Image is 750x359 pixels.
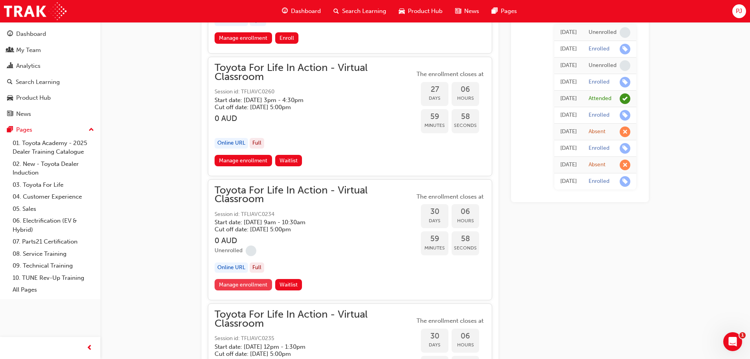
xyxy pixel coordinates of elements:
[560,45,577,54] div: Thu Aug 21 2025 13:08:06 GMT+1000 (Australian Eastern Standard Time)
[3,123,97,137] button: Pages
[415,316,485,326] span: The enrollment closes at
[215,32,272,44] a: Manage enrollment
[421,234,448,244] span: 59
[87,343,93,353] span: prev-icon
[215,350,402,357] h5: Cut off date: [DATE] 5:00pm
[732,4,746,18] button: PJ
[589,145,609,152] div: Enrolled
[560,28,577,37] div: Thu Aug 21 2025 13:09:06 GMT+1000 (Australian Eastern Standard Time)
[421,94,448,103] span: Days
[327,3,393,19] a: search-iconSearch Learning
[589,78,609,86] div: Enrolled
[89,125,94,135] span: up-icon
[589,161,606,169] div: Absent
[452,94,479,103] span: Hours
[452,216,479,225] span: Hours
[215,87,415,97] span: Session id: TFLIAVC0260
[333,6,339,16] span: search-icon
[16,30,46,39] div: Dashboard
[485,3,523,19] a: pages-iconPages
[449,3,485,19] a: news-iconNews
[7,47,13,54] span: people-icon
[560,160,577,169] div: Wed Apr 27 2022 00:00:00 GMT+1000 (Australian Eastern Standard Time)
[452,85,479,94] span: 06
[560,111,577,120] div: Wed Sep 21 2022 00:00:00 GMT+1000 (Australian Eastern Standard Time)
[246,246,256,256] span: learningRecordVerb_NONE-icon
[16,110,31,119] div: News
[3,91,97,105] a: Product Hub
[452,112,479,121] span: 58
[560,78,577,87] div: Thu Aug 21 2025 13:04:39 GMT+1000 (Australian Eastern Standard Time)
[3,43,97,58] a: My Team
[421,112,448,121] span: 59
[421,85,448,94] span: 27
[9,158,97,179] a: 02. New - Toyota Dealer Induction
[589,112,609,119] div: Enrolled
[215,219,402,226] h5: Start date: [DATE] 9am - 10:30am
[589,178,609,185] div: Enrolled
[215,226,402,233] h5: Cut off date: [DATE] 5:00pm
[250,138,264,149] div: Full
[276,3,327,19] a: guage-iconDashboard
[215,343,402,350] h5: Start date: [DATE] 12pm - 1:30pm
[275,279,302,290] button: Waitlist
[3,59,97,73] a: Analytics
[452,207,479,216] span: 06
[16,125,32,134] div: Pages
[589,29,617,36] div: Unenrolled
[215,247,243,255] div: Unenrolled
[4,2,67,20] img: Trak
[291,7,321,16] span: Dashboard
[215,97,402,104] h5: Start date: [DATE] 3pm - 4:30pm
[215,334,415,343] span: Session id: TFLIAVC0235
[215,186,485,294] button: Toyota For Life In Action - Virtual ClassroomSession id: TFLIAVC0234Start date: [DATE] 9am - 10:3...
[560,177,577,186] div: Tue Apr 26 2022 00:00:00 GMT+1000 (Australian Eastern Standard Time)
[589,45,609,53] div: Enrolled
[280,35,294,41] span: Enroll
[9,191,97,203] a: 04. Customer Experience
[452,332,479,341] span: 06
[275,32,299,44] button: Enroll
[452,244,479,253] span: Seconds
[421,216,448,225] span: Days
[9,284,97,296] a: All Pages
[9,236,97,248] a: 07. Parts21 Certification
[215,310,415,328] span: Toyota For Life In Action - Virtual Classroom
[723,332,742,351] iframe: Intercom live chat
[7,95,13,102] span: car-icon
[215,210,415,219] span: Session id: TFLIAVC0234
[589,128,606,136] div: Absent
[421,121,448,130] span: Minutes
[415,70,485,79] span: The enrollment closes at
[452,234,479,244] span: 58
[421,332,448,341] span: 30
[282,6,288,16] span: guage-icon
[9,248,97,260] a: 08. Service Training
[620,110,630,121] span: learningRecordVerb_ENROLL-icon
[620,44,630,54] span: learningRecordVerb_ENROLL-icon
[9,215,97,236] a: 06. Electrification (EV & Hybrid)
[16,46,41,55] div: My Team
[560,94,577,103] div: Wed Nov 23 2022 01:00:00 GMT+1100 (Australian Eastern Daylight Time)
[452,340,479,350] span: Hours
[560,61,577,70] div: Thu Aug 21 2025 13:06:55 GMT+1000 (Australian Eastern Standard Time)
[620,77,630,87] span: learningRecordVerb_ENROLL-icon
[215,155,272,166] a: Manage enrollment
[16,93,51,102] div: Product Hub
[421,244,448,253] span: Minutes
[280,157,298,164] span: Waitlist
[399,6,405,16] span: car-icon
[215,186,415,204] span: Toyota For Life In Action - Virtual Classroom
[215,63,485,169] button: Toyota For Life In Action - Virtual ClassroomSession id: TFLIAVC0260Start date: [DATE] 3pm - 4:30...
[215,138,248,149] div: Online URL
[7,79,13,86] span: search-icon
[215,63,415,81] span: Toyota For Life In Action - Virtual Classroom
[560,127,577,136] div: Fri May 13 2022 00:00:00 GMT+1000 (Australian Eastern Standard Time)
[215,104,402,111] h5: Cut off date: [DATE] 5:00pm
[16,61,41,71] div: Analytics
[739,332,746,339] span: 1
[7,111,13,118] span: news-icon
[215,279,272,290] a: Manage enrollment
[215,262,248,273] div: Online URL
[3,107,97,121] a: News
